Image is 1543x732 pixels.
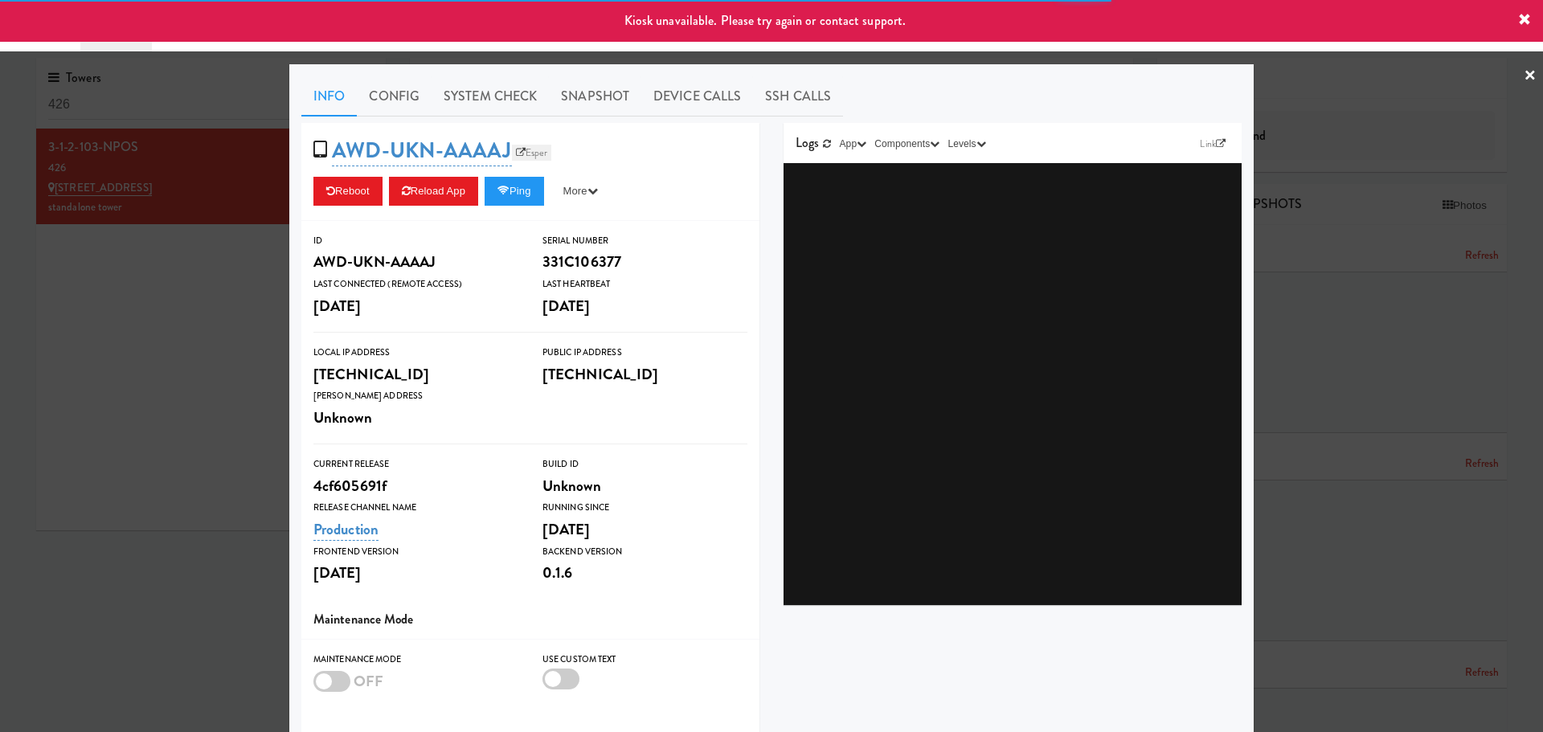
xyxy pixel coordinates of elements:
a: Esper [512,145,552,161]
div: [DATE] [313,559,518,587]
span: [DATE] [542,295,591,317]
div: [TECHNICAL_ID] [542,361,747,388]
button: Ping [485,177,544,206]
div: Last Connected (Remote Access) [313,276,518,292]
div: Unknown [542,472,747,500]
span: Logs [796,133,819,152]
span: [DATE] [542,518,591,540]
a: Snapshot [549,76,641,117]
div: Last Heartbeat [542,276,747,292]
a: SSH Calls [753,76,843,117]
div: 4cf605691f [313,472,518,500]
button: Components [870,136,943,152]
a: AWD-UKN-AAAAJ [332,135,511,166]
div: ID [313,233,518,249]
div: AWD-UKN-AAAAJ [313,248,518,276]
div: Backend Version [542,544,747,560]
a: Config [357,76,432,117]
div: 331C106377 [542,248,747,276]
div: Frontend Version [313,544,518,560]
div: 0.1.6 [542,559,747,587]
div: [TECHNICAL_ID] [313,361,518,388]
div: Unknown [313,404,518,431]
a: System Check [432,76,549,117]
button: Levels [943,136,989,152]
span: Kiosk unavailable. Please try again or contact support. [624,11,907,30]
div: [PERSON_NAME] Address [313,388,518,404]
div: Current Release [313,456,518,472]
div: Maintenance Mode [313,652,518,668]
div: Serial Number [542,233,747,249]
div: Public IP Address [542,345,747,361]
div: Running Since [542,500,747,516]
button: Reload App [389,177,478,206]
button: More [550,177,611,206]
div: Local IP Address [313,345,518,361]
span: OFF [354,670,383,692]
a: × [1524,51,1537,101]
div: Build Id [542,456,747,472]
span: Maintenance Mode [313,610,414,628]
button: App [836,136,871,152]
div: Release Channel Name [313,500,518,516]
span: [DATE] [313,295,362,317]
a: Production [313,518,379,541]
button: Reboot [313,177,383,206]
div: Use Custom Text [542,652,747,668]
a: Device Calls [641,76,753,117]
a: Link [1196,136,1230,152]
a: Info [301,76,357,117]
